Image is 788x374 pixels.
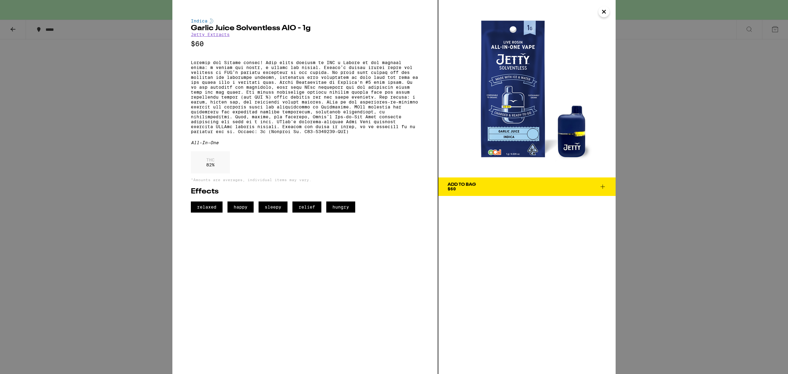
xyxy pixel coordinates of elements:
h2: Garlic Juice Solventless AIO - 1g [191,25,419,32]
span: sleepy [259,201,287,213]
p: Loremip dol Sitame consec! Adip elits doeiusm te INC u Labore et dol magnaal enima: m veniam qui ... [191,60,419,134]
span: $60 [448,186,456,191]
p: $60 [191,40,419,48]
a: Jetty Extracts [191,32,230,37]
div: Add To Bag [448,182,476,187]
div: Indica [191,18,419,23]
p: THC [206,157,215,162]
h2: Effects [191,188,419,195]
span: relaxed [191,201,223,213]
p: *Amounts are averages, individual items may vary. [191,178,419,182]
button: Close [598,6,609,17]
span: hungry [326,201,355,213]
img: indicaColor.svg [210,18,213,23]
button: Add To Bag$60 [438,177,616,196]
div: All-In-One [191,140,419,145]
span: happy [227,201,254,213]
span: relief [292,201,321,213]
span: Hi. Need any help? [4,4,44,9]
div: 82 % [191,151,230,173]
